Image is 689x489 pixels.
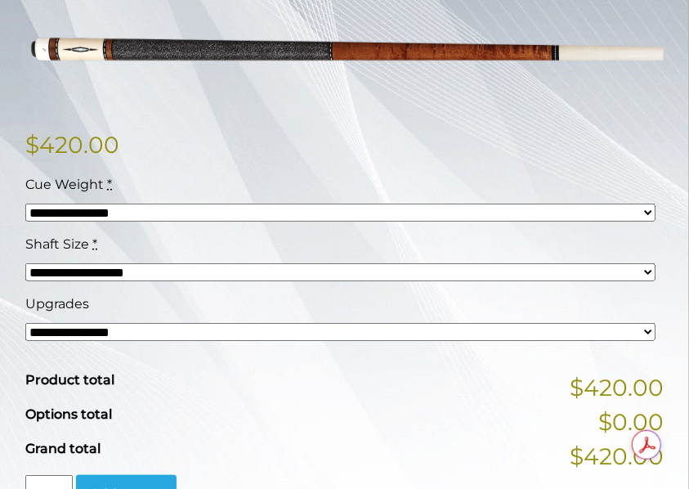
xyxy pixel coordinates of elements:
[25,441,101,456] span: Grand total
[570,439,664,473] span: $420.00
[25,236,89,252] span: Shaft Size
[25,131,119,159] bdi: 420.00
[25,406,112,422] span: Options total
[598,405,664,439] span: $0.00
[25,131,39,159] span: $
[25,177,104,192] span: Cue Weight
[25,296,89,312] span: Upgrades
[25,372,114,388] span: Product total
[92,236,97,252] abbr: required
[570,370,664,405] span: $420.00
[107,177,112,192] abbr: required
